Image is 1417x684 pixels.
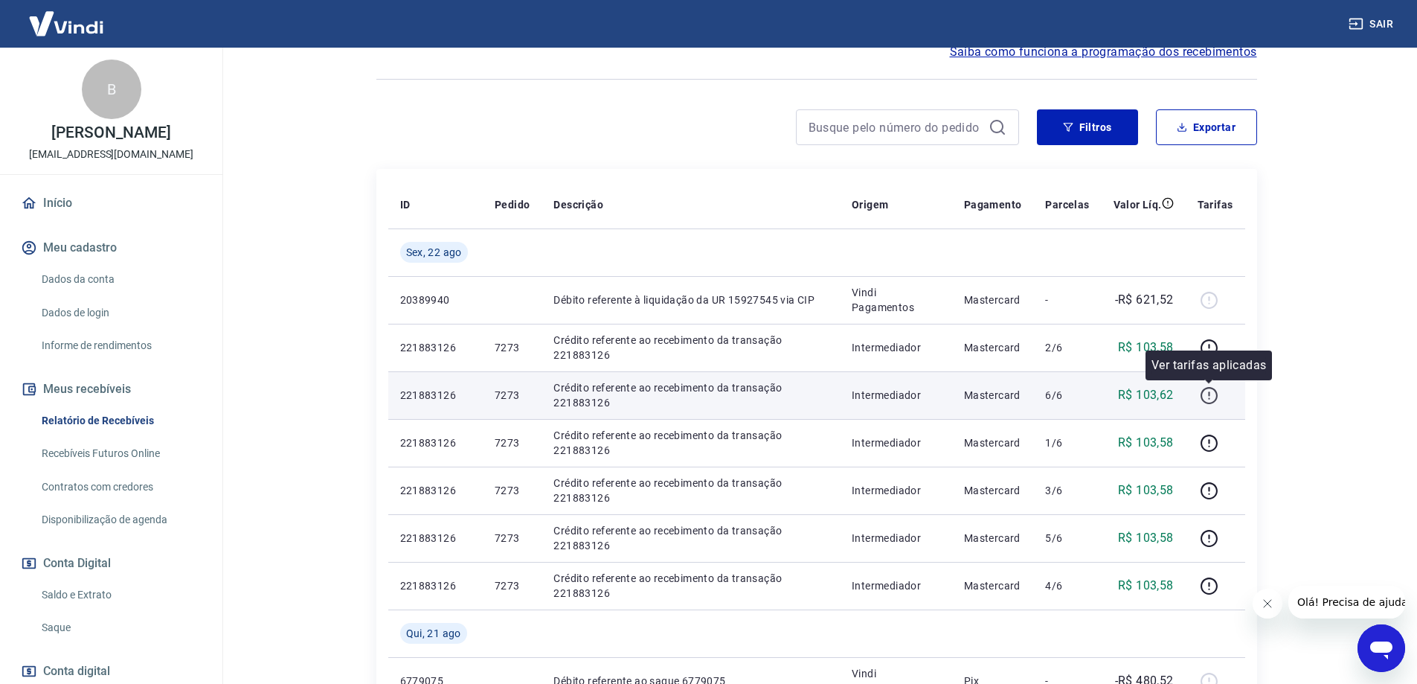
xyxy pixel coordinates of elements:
p: [EMAIL_ADDRESS][DOMAIN_NAME] [29,147,193,162]
p: Pedido [495,197,530,212]
button: Conta Digital [18,547,205,580]
p: 7273 [495,531,530,546]
p: Tarifas [1198,197,1233,212]
p: 2/6 [1045,340,1089,355]
p: Mastercard [964,293,1022,307]
a: Relatório de Recebíveis [36,406,205,436]
p: 221883126 [400,388,471,403]
button: Filtros [1037,109,1138,145]
p: Origem [852,197,888,212]
p: Intermediador [852,340,940,355]
button: Exportar [1156,109,1257,145]
input: Busque pelo número do pedido [809,116,983,138]
span: Olá! Precisa de ajuda? [9,10,125,22]
p: R$ 103,58 [1118,434,1174,452]
p: 20389940 [400,293,471,307]
p: 7273 [495,578,530,593]
iframe: Mensagem da empresa [1288,586,1405,619]
p: Débito referente à liquidação da UR 15927545 via CIP [553,293,828,307]
p: Intermediador [852,388,940,403]
p: Mastercard [964,578,1022,593]
p: 221883126 [400,483,471,498]
p: 7273 [495,388,530,403]
span: Conta digital [43,661,110,682]
p: Intermediador [852,531,940,546]
a: Saque [36,613,205,643]
p: Mastercard [964,531,1022,546]
button: Meu cadastro [18,231,205,264]
p: 7273 [495,435,530,450]
p: Intermediador [852,483,940,498]
p: Mastercard [964,483,1022,498]
p: R$ 103,58 [1118,529,1174,547]
iframe: Botão para abrir a janela de mensagens [1357,624,1405,672]
p: R$ 103,58 [1118,577,1174,595]
a: Dados de login [36,298,205,328]
p: 221883126 [400,435,471,450]
p: Pagamento [964,197,1022,212]
p: Ver tarifas aplicadas [1151,357,1266,374]
a: Início [18,187,205,220]
p: Parcelas [1045,197,1089,212]
p: Mastercard [964,340,1022,355]
p: 3/6 [1045,483,1089,498]
a: Dados da conta [36,264,205,295]
p: Mastercard [964,388,1022,403]
span: Qui, 21 ago [406,626,461,641]
p: Crédito referente ao recebimento da transação 221883126 [553,523,828,553]
iframe: Fechar mensagem [1253,589,1282,619]
a: Disponibilização de agenda [36,505,205,535]
button: Sair [1346,10,1399,38]
p: Crédito referente ao recebimento da transação 221883126 [553,380,828,410]
a: Recebíveis Futuros Online [36,438,205,469]
p: -R$ 621,52 [1115,291,1174,309]
p: 221883126 [400,578,471,593]
div: B [82,60,141,119]
p: Crédito referente ao recebimento da transação 221883126 [553,476,828,505]
p: 7273 [495,483,530,498]
p: 5/6 [1045,531,1089,546]
a: Contratos com credores [36,472,205,502]
p: Crédito referente ao recebimento da transação 221883126 [553,333,828,362]
span: Sex, 22 ago [406,245,462,260]
p: Crédito referente ao recebimento da transação 221883126 [553,428,828,458]
p: 1/6 [1045,435,1089,450]
p: R$ 103,58 [1118,482,1174,499]
p: Descrição [553,197,603,212]
p: - [1045,293,1089,307]
p: Mastercard [964,435,1022,450]
p: [PERSON_NAME] [51,125,170,141]
button: Meus recebíveis [18,373,205,406]
p: 7273 [495,340,530,355]
p: Valor Líq. [1114,197,1162,212]
a: Saldo e Extrato [36,580,205,610]
p: 221883126 [400,531,471,546]
p: 6/6 [1045,388,1089,403]
img: Vindi [18,1,115,46]
p: 4/6 [1045,578,1089,593]
a: Saiba como funciona a programação dos recebimentos [950,43,1257,61]
p: Crédito referente ao recebimento da transação 221883126 [553,571,828,601]
p: R$ 103,58 [1118,339,1174,357]
p: R$ 103,62 [1118,386,1174,404]
a: Informe de rendimentos [36,330,205,361]
p: Vindi Pagamentos [852,285,940,315]
p: Intermediador [852,435,940,450]
p: 221883126 [400,340,471,355]
p: ID [400,197,411,212]
p: Intermediador [852,578,940,593]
